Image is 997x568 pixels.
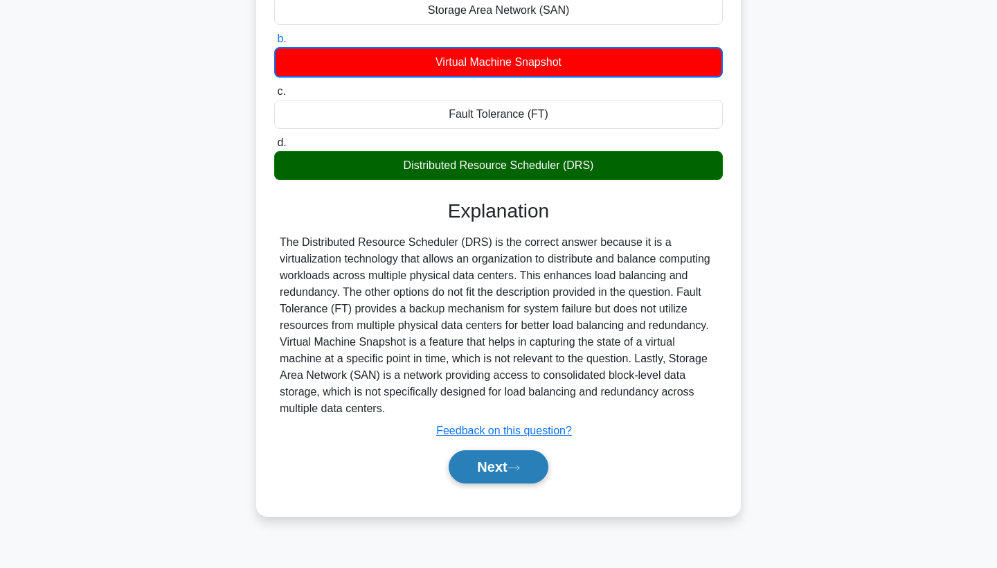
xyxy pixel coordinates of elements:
div: Virtual Machine Snapshot [274,47,723,78]
div: Distributed Resource Scheduler (DRS) [274,151,723,180]
a: Feedback on this question? [436,425,572,436]
span: d. [277,136,286,148]
span: b. [277,33,286,44]
span: c. [277,85,285,97]
button: Next [449,450,548,483]
div: Fault Tolerance (FT) [274,100,723,129]
div: The Distributed Resource Scheduler (DRS) is the correct answer because it is a virtualization tec... [280,234,717,417]
h3: Explanation [282,199,715,223]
